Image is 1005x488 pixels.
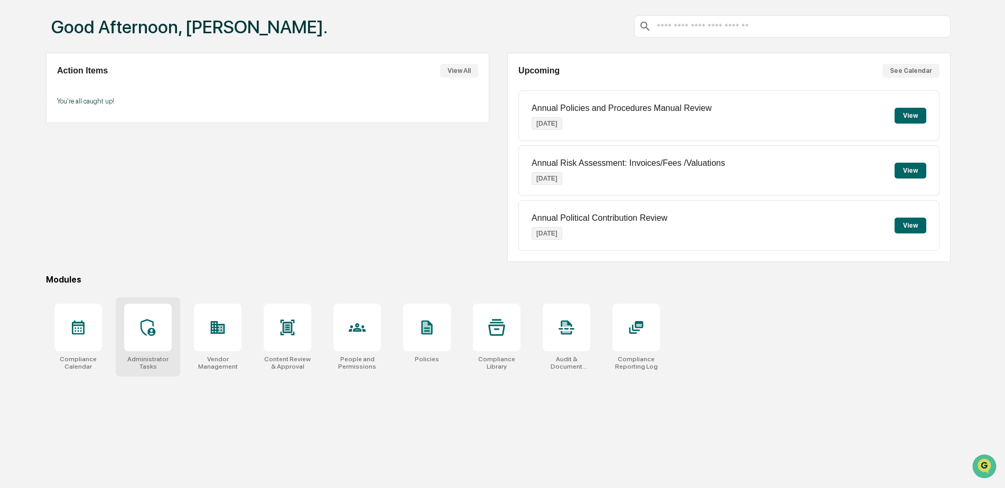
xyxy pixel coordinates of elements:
[882,64,939,78] button: See Calendar
[333,355,381,370] div: People and Permissions
[72,129,135,148] a: 🗄️Attestations
[51,16,328,37] h1: Good Afternoon, [PERSON_NAME].
[6,149,71,168] a: 🔎Data Lookup
[54,355,102,370] div: Compliance Calendar
[11,81,30,100] img: 1746055101610-c473b297-6a78-478c-a979-82029cc54cd1
[415,355,439,363] div: Policies
[532,158,725,168] p: Annual Risk Assessment: Invoices/Fees /Valuations
[518,66,560,76] h2: Upcoming
[194,355,241,370] div: Vendor Management
[473,355,520,370] div: Compliance Library
[46,275,951,285] div: Modules
[532,104,712,113] p: Annual Policies and Procedures Manual Review
[11,22,192,39] p: How can we help?
[75,179,128,187] a: Powered byPylon
[87,133,131,144] span: Attestations
[57,66,108,76] h2: Action Items
[532,172,562,185] p: [DATE]
[77,134,85,143] div: 🗄️
[36,91,134,100] div: We're available if you need us!
[895,218,926,233] button: View
[57,97,478,105] p: You're all caught up!
[21,133,68,144] span: Preclearance
[180,84,192,97] button: Start new chat
[36,81,173,91] div: Start new chat
[532,213,667,223] p: Annual Political Contribution Review
[27,48,174,59] input: Clear
[895,163,926,179] button: View
[543,355,590,370] div: Audit & Document Logs
[11,134,19,143] div: 🖐️
[532,227,562,240] p: [DATE]
[124,355,172,370] div: Administrator Tasks
[612,355,660,370] div: Compliance Reporting Log
[105,179,128,187] span: Pylon
[21,153,67,164] span: Data Lookup
[440,64,478,78] button: View All
[895,108,926,124] button: View
[11,154,19,163] div: 🔎
[6,129,72,148] a: 🖐️Preclearance
[264,355,311,370] div: Content Review & Approval
[532,117,562,130] p: [DATE]
[971,453,1000,482] iframe: Open customer support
